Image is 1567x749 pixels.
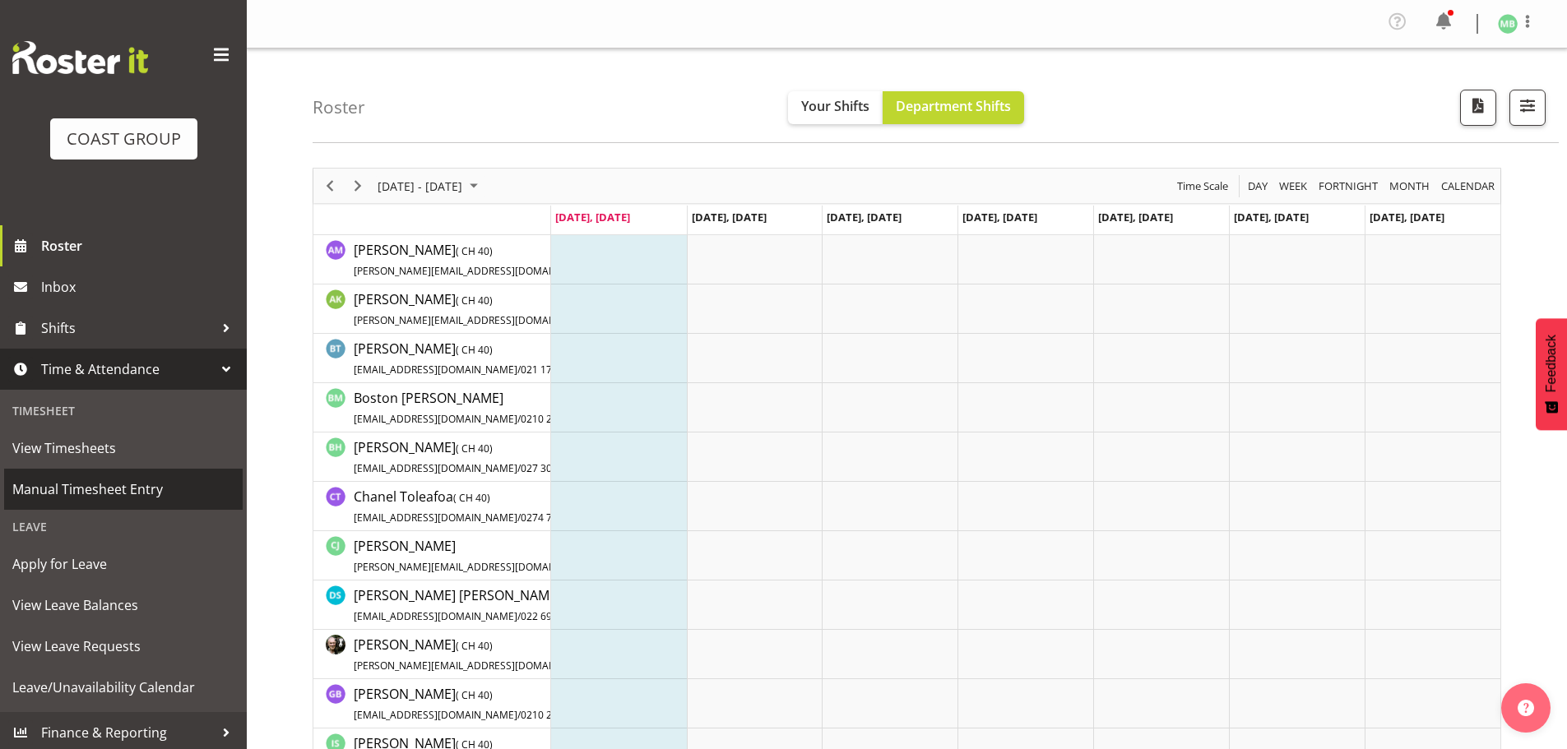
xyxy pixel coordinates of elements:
td: Bryan Humprhries resource [313,432,551,482]
button: Timeline Month [1387,176,1433,196]
span: [PERSON_NAME] [354,537,661,575]
span: [PERSON_NAME][EMAIL_ADDRESS][DOMAIN_NAME] [354,560,595,574]
button: Filter Shifts [1509,90,1546,126]
img: mike-bullock1158.jpg [1498,14,1518,34]
span: Fortnight [1317,176,1379,196]
span: [DATE], [DATE] [1370,210,1444,224]
div: Previous [316,169,344,203]
span: [PERSON_NAME] [354,241,661,279]
span: [PERSON_NAME] [354,290,655,328]
img: Rosterit website logo [12,41,148,74]
span: [EMAIL_ADDRESS][DOMAIN_NAME] [354,708,517,722]
a: View Leave Requests [4,626,243,667]
span: Feedback [1544,335,1559,392]
span: calendar [1440,176,1496,196]
a: [PERSON_NAME](CH 40)[PERSON_NAME][EMAIL_ADDRESS][DOMAIN_NAME] [354,289,655,329]
span: Your Shifts [801,97,869,115]
span: [PERSON_NAME] [354,340,583,377]
span: / [517,412,521,426]
span: Day [1246,176,1269,196]
a: [PERSON_NAME](CH 40)[EMAIL_ADDRESS][DOMAIN_NAME]/0210 261 1155 [354,684,589,724]
span: Boston [PERSON_NAME] [354,389,589,427]
span: ( CH 40) [456,343,493,357]
span: [PERSON_NAME] [354,685,589,723]
span: [EMAIL_ADDRESS][DOMAIN_NAME] [354,511,517,525]
div: COAST GROUP [67,127,181,151]
a: View Leave Balances [4,585,243,626]
a: [PERSON_NAME] [PERSON_NAME][EMAIL_ADDRESS][DOMAIN_NAME]/022 695 2670 [354,585,598,625]
span: 0210 261 1155 [521,708,589,722]
span: [DATE], [DATE] [827,210,902,224]
button: Month [1439,176,1498,196]
span: [DATE], [DATE] [1098,210,1173,224]
a: [PERSON_NAME](CH 40)[PERSON_NAME][EMAIL_ADDRESS][DOMAIN_NAME] [354,240,661,280]
span: [PERSON_NAME] [354,438,583,476]
span: [DATE] - [DATE] [376,176,464,196]
button: Feedback - Show survey [1536,318,1567,430]
a: Leave/Unavailability Calendar [4,667,243,708]
td: Boston Morgan-Horan resource [313,383,551,432]
span: / [517,708,521,722]
span: Roster [41,233,239,258]
td: Andrew McFadzean resource [313,235,551,284]
span: ( CH 40) [453,491,490,505]
span: Time Scale [1175,176,1230,196]
span: [DATE], [DATE] [555,210,630,224]
td: Dayle Eathorne resource [313,630,551,679]
span: View Leave Requests [12,634,234,659]
span: Month [1388,176,1431,196]
span: [DATE], [DATE] [1234,210,1309,224]
span: [PERSON_NAME][EMAIL_ADDRESS][DOMAIN_NAME] [354,313,595,327]
span: Week [1277,176,1309,196]
span: ( CH 40) [456,688,493,702]
span: View Timesheets [12,436,234,460]
div: Next [344,169,372,203]
span: Leave/Unavailability Calendar [12,675,234,700]
span: [EMAIL_ADDRESS][DOMAIN_NAME] [354,412,517,426]
a: Apply for Leave [4,543,243,585]
span: Apply for Leave [12,552,234,576]
div: Leave [4,510,243,543]
td: Angela Kerrigan resource [313,284,551,334]
span: 0274 748 935 [521,511,583,525]
td: Gene Burton resource [313,679,551,728]
span: 021 174 3407 [521,363,583,377]
span: / [517,511,521,525]
span: View Leave Balances [12,593,234,617]
span: Shifts [41,316,214,340]
span: [DATE], [DATE] [692,210,767,224]
a: [PERSON_NAME](CH 40)[PERSON_NAME][EMAIL_ADDRESS][DOMAIN_NAME] [354,635,655,674]
span: ( CH 40) [456,294,493,307]
a: Boston [PERSON_NAME][EMAIL_ADDRESS][DOMAIN_NAME]/0210 289 5915 [354,388,589,428]
span: / [517,461,521,475]
a: [PERSON_NAME](CH 40)[EMAIL_ADDRESS][DOMAIN_NAME]/027 309 9306 [354,437,583,477]
button: Time Scale [1175,176,1231,196]
button: Fortnight [1316,176,1381,196]
button: Previous [319,176,341,196]
td: Craig Jenkins resource [313,531,551,580]
span: Inbox [41,275,239,299]
img: help-xxl-2.png [1518,700,1534,716]
span: Finance & Reporting [41,720,214,745]
a: Chanel Toleafoa(CH 40)[EMAIL_ADDRESS][DOMAIN_NAME]/0274 748 935 [354,487,583,526]
span: [PERSON_NAME][EMAIL_ADDRESS][DOMAIN_NAME] [354,264,595,278]
a: [PERSON_NAME](CH 40)[EMAIL_ADDRESS][DOMAIN_NAME]/021 174 3407 [354,339,583,378]
span: [DATE], [DATE] [962,210,1037,224]
div: Timesheet [4,394,243,428]
button: Download a PDF of the roster according to the set date range. [1460,90,1496,126]
span: 027 309 9306 [521,461,583,475]
button: Timeline Week [1277,176,1310,196]
td: Darren Shiu Lun Lau resource [313,580,551,630]
span: 0210 289 5915 [521,412,589,426]
button: Your Shifts [788,91,883,124]
span: Manual Timesheet Entry [12,477,234,502]
a: View Timesheets [4,428,243,469]
span: [EMAIL_ADDRESS][DOMAIN_NAME] [354,461,517,475]
span: [PERSON_NAME][EMAIL_ADDRESS][DOMAIN_NAME] [354,659,595,673]
span: [EMAIL_ADDRESS][DOMAIN_NAME] [354,363,517,377]
span: ( CH 40) [456,244,493,258]
span: Department Shifts [896,97,1011,115]
span: Chanel Toleafoa [354,488,583,525]
span: ( CH 40) [456,442,493,455]
a: Manual Timesheet Entry [4,469,243,510]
